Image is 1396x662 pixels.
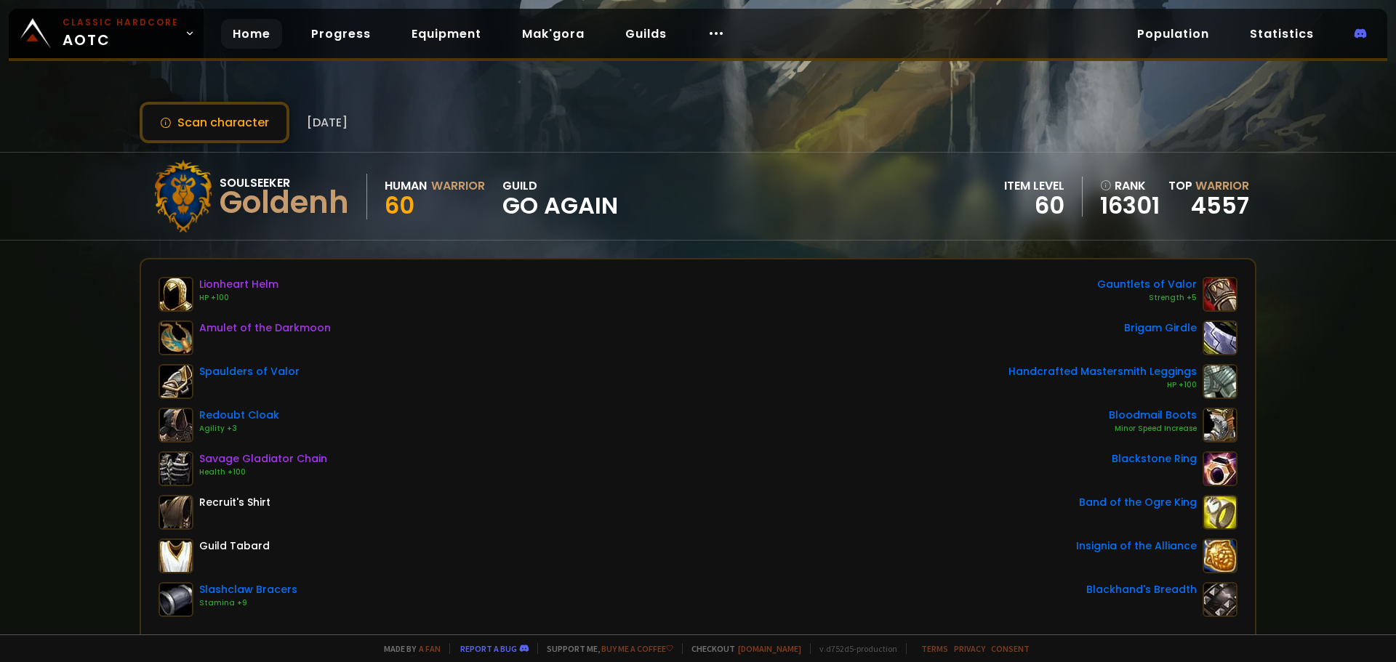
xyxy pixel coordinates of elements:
span: Made by [375,643,441,654]
div: Insignia of the Alliance [1076,538,1197,554]
div: Savage Gladiator Chain [199,451,327,467]
div: Human [385,177,427,195]
div: Minor Speed Increase [1109,423,1197,435]
div: guild [502,177,618,217]
img: item-13498 [1203,364,1237,399]
img: item-17713 [1203,451,1237,486]
div: Soulseeker [220,174,349,192]
a: 16301 [1100,195,1160,217]
div: Goldenh [220,192,349,214]
small: Classic Hardcore [63,16,179,29]
span: GO AGAIN [502,195,618,217]
div: Bloodmail Boots [1109,408,1197,423]
img: item-16737 [1203,277,1237,312]
div: Amulet of the Darkmoon [199,320,331,336]
div: Lionheart Helm [199,277,278,292]
img: item-18522 [1203,495,1237,530]
a: Report a bug [460,643,517,654]
div: Top [1168,177,1249,195]
div: Health +100 [199,467,327,478]
img: item-5976 [159,538,193,573]
img: item-11726 [159,451,193,486]
div: HP +100 [1008,379,1197,391]
a: Statistics [1238,19,1325,49]
a: Buy me a coffee [601,643,673,654]
button: Scan character [140,102,289,143]
a: Terms [921,643,948,654]
div: Warrior [431,177,485,195]
a: Equipment [400,19,493,49]
div: Gauntlets of Valor [1097,277,1197,292]
img: item-12640 [159,277,193,312]
div: Guild Tabard [199,538,270,554]
div: Strength +5 [1097,292,1197,304]
span: v. d752d5 - production [810,643,897,654]
a: Mak'gora [510,19,596,49]
a: Progress [300,19,382,49]
a: Consent [991,643,1030,654]
div: rank [1100,177,1160,195]
span: Checkout [682,643,801,654]
div: Spaulders of Valor [199,364,300,379]
img: item-38 [159,495,193,530]
span: [DATE] [307,113,348,132]
div: Brigam Girdle [1124,320,1197,336]
div: Recruit's Shirt [199,495,270,510]
span: AOTC [63,16,179,51]
a: Guilds [614,19,678,49]
a: a fan [419,643,441,654]
div: Stamina +9 [199,597,297,609]
img: item-13965 [1203,582,1237,617]
span: 60 [385,189,414,222]
div: Band of the Ogre King [1079,495,1197,510]
div: Handcrafted Mastersmith Leggings [1008,364,1197,379]
span: Support me, [537,643,673,654]
a: Privacy [954,643,985,654]
div: 60 [1004,195,1064,217]
img: item-18495 [159,408,193,443]
img: item-13142 [1203,320,1237,355]
img: item-16733 [159,364,193,399]
img: item-209616 [1203,538,1237,573]
img: item-14616 [1203,408,1237,443]
a: Population [1126,19,1221,49]
div: Slashclaw Bracers [199,582,297,597]
div: Agility +3 [199,423,279,435]
div: Blackhand's Breadth [1086,582,1197,597]
a: [DOMAIN_NAME] [738,643,801,654]
img: item-13211 [159,582,193,617]
img: item-19491 [159,320,193,355]
a: 4557 [1191,189,1249,222]
div: Blackstone Ring [1112,451,1197,467]
div: Redoubt Cloak [199,408,279,423]
div: item level [1004,177,1064,195]
span: Warrior [1195,177,1249,194]
a: Classic HardcoreAOTC [9,9,204,58]
a: Home [221,19,282,49]
div: HP +100 [199,292,278,304]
